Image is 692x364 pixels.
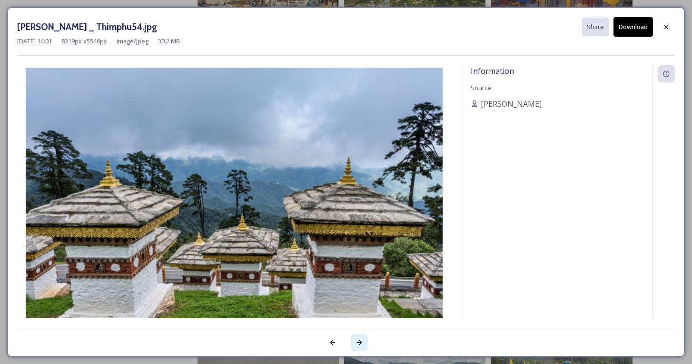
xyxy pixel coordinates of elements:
span: Source [471,83,491,92]
span: [PERSON_NAME] [481,98,542,110]
button: Share [582,18,609,36]
h3: [PERSON_NAME] _ Thimphu54.jpg [17,20,157,34]
span: 30.2 MB [158,37,180,46]
span: Information [471,66,514,76]
span: image/jpeg [117,37,148,46]
span: 8319 px x 5546 px [61,37,107,46]
img: Marcus%2520Westberg%2520_%2520Thimphu54.jpg [17,68,451,346]
span: [DATE] 14:01 [17,37,52,46]
button: Download [613,17,653,37]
